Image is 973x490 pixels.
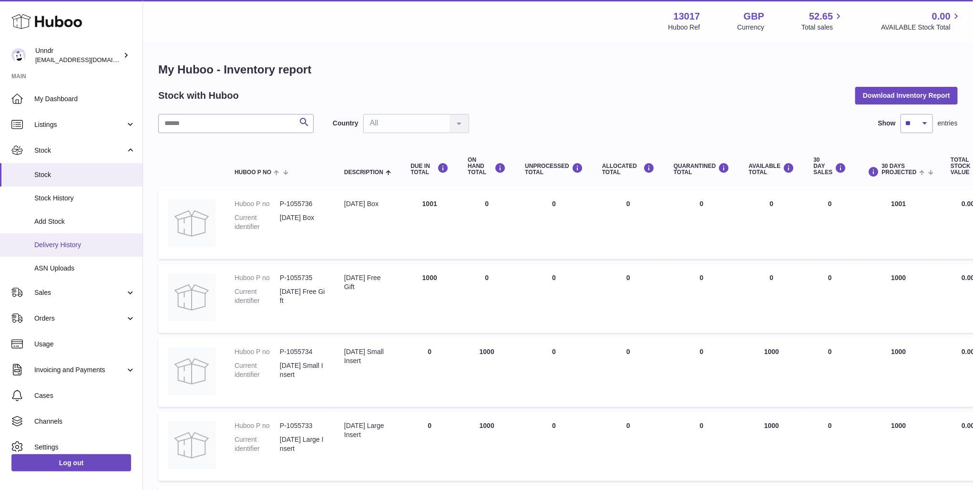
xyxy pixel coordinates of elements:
[280,421,325,430] dd: P-1055733
[235,273,280,282] dt: Huboo P no
[458,338,515,407] td: 1000
[458,190,515,259] td: 0
[700,200,704,208] span: 0
[168,199,215,247] img: product image
[739,264,804,333] td: 0
[35,56,140,63] span: [EMAIL_ADDRESS][DOMAIN_NAME]
[158,62,958,77] h1: My Huboo - Inventory report
[235,421,280,430] dt: Huboo P no
[401,190,458,259] td: 1001
[280,435,325,453] dd: [DATE] Large Insert
[932,10,951,23] span: 0.00
[11,48,26,63] img: sofiapanwar@gmail.com
[855,87,958,104] button: Download Inventory Report
[34,417,135,426] span: Channels
[809,10,833,23] span: 52.65
[34,217,135,226] span: Add Stock
[801,23,844,32] span: Total sales
[744,10,764,23] strong: GBP
[410,163,449,176] div: DUE IN TOTAL
[602,163,655,176] div: ALLOCATED Total
[739,338,804,407] td: 1000
[34,443,135,452] span: Settings
[804,338,856,407] td: 0
[344,169,383,176] span: Description
[951,157,971,176] span: Total stock value
[280,273,325,282] dd: P-1055735
[235,347,280,356] dt: Huboo P no
[235,361,280,379] dt: Current identifier
[168,273,215,321] img: product image
[593,338,664,407] td: 0
[280,287,325,305] dd: [DATE] Free Gift
[814,157,847,176] div: 30 DAY SALES
[235,199,280,209] dt: Huboo P no
[34,314,125,323] span: Orders
[668,23,700,32] div: Huboo Ref
[34,146,125,155] span: Stock
[401,338,458,407] td: 0
[737,23,765,32] div: Currency
[674,163,730,176] div: QUARANTINED Total
[700,274,704,281] span: 0
[458,264,515,333] td: 0
[235,435,280,453] dt: Current identifier
[280,347,325,356] dd: P-1055734
[401,412,458,481] td: 0
[34,94,135,104] span: My Dashboard
[593,190,664,259] td: 0
[344,421,391,439] div: [DATE] Large Insert
[34,340,135,349] span: Usage
[280,199,325,209] dd: P-1055736
[878,119,896,128] label: Show
[168,347,215,395] img: product image
[515,190,593,259] td: 0
[280,213,325,231] dd: [DATE] Box
[700,348,704,355] span: 0
[515,412,593,481] td: 0
[856,264,942,333] td: 1000
[235,169,271,176] span: Huboo P no
[235,287,280,305] dt: Current identifier
[158,89,239,102] h2: Stock with Huboo
[280,361,325,379] dd: [DATE] Small Insert
[515,264,593,333] td: 0
[593,264,664,333] td: 0
[938,119,958,128] span: entries
[856,338,942,407] td: 1000
[739,190,804,259] td: 0
[804,190,856,259] td: 0
[34,264,135,273] span: ASN Uploads
[344,273,391,292] div: [DATE] Free Gift
[801,10,844,32] a: 52.65 Total sales
[35,46,121,64] div: Unndr
[468,157,506,176] div: ON HAND Total
[168,421,215,469] img: product image
[344,347,391,365] div: [DATE] Small Insert
[882,163,917,176] span: 30 DAYS PROJECTED
[856,190,942,259] td: 1001
[11,454,131,471] a: Log out
[856,412,942,481] td: 1000
[739,412,804,481] td: 1000
[34,391,135,400] span: Cases
[344,199,391,209] div: [DATE] Box
[34,170,135,179] span: Stock
[674,10,700,23] strong: 13017
[593,412,664,481] td: 0
[34,194,135,203] span: Stock History
[235,213,280,231] dt: Current identifier
[458,412,515,481] td: 1000
[401,264,458,333] td: 1000
[515,338,593,407] td: 0
[804,264,856,333] td: 0
[34,120,125,129] span: Listings
[525,163,583,176] div: UNPROCESSED Total
[34,365,125,375] span: Invoicing and Payments
[881,23,962,32] span: AVAILABLE Stock Total
[749,163,795,176] div: AVAILABLE Total
[881,10,962,32] a: 0.00 AVAILABLE Stock Total
[804,412,856,481] td: 0
[333,119,358,128] label: Country
[34,288,125,297] span: Sales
